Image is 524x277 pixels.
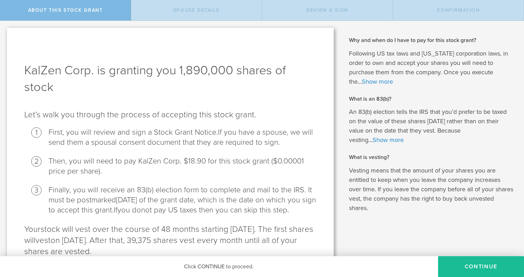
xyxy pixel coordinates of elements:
h2: What is an 83(b)? [349,95,514,103]
h2: Why and when do I have to pay for this stock grant? [349,36,514,44]
span: [DATE] of the grant date, which is the date on which you sign to accept this grant. [49,195,316,215]
span: Your [24,224,41,234]
h1: KalZen Corp. is granting you 1,890,000 shares of stock [24,62,316,95]
span: vest [35,235,51,245]
span: Confirmation [437,7,480,13]
p: An 83(b) election tells the IRS that you’d prefer to be taxed on the value of these shares [DATE]... [349,107,514,145]
h2: What is vesting? [349,153,514,161]
span: you do [117,205,141,215]
button: CONTINUE [438,256,524,277]
span: Spouse Details [173,7,219,13]
p: Following US tax laws and [US_STATE] corporation laws, in order to own and accept your shares you... [349,49,514,86]
p: stock will vest over the course of 48 months starting [DATE]. The first shares will on [DATE]. Af... [24,224,316,257]
li: Finally, you will receive an 83(b) election form to complete and mail to the IRS . It must be pos... [49,185,316,215]
li: Then, you will need to pay KalZen Corp. $18.90 for this stock grant ($0.00001 price per share). [49,156,316,176]
a: Show more [362,78,393,85]
span: About this stock grant [28,7,103,13]
li: First, you will review and sign a Stock Grant Notice. [49,127,316,148]
p: Let’s walk you through the process of accepting this stock grant . [24,109,316,120]
p: Vesting means that the amount of your shares you are entitled to keep when you leave the company ... [349,166,514,213]
span: Review & Sign [306,7,348,13]
a: Show more [373,136,404,144]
